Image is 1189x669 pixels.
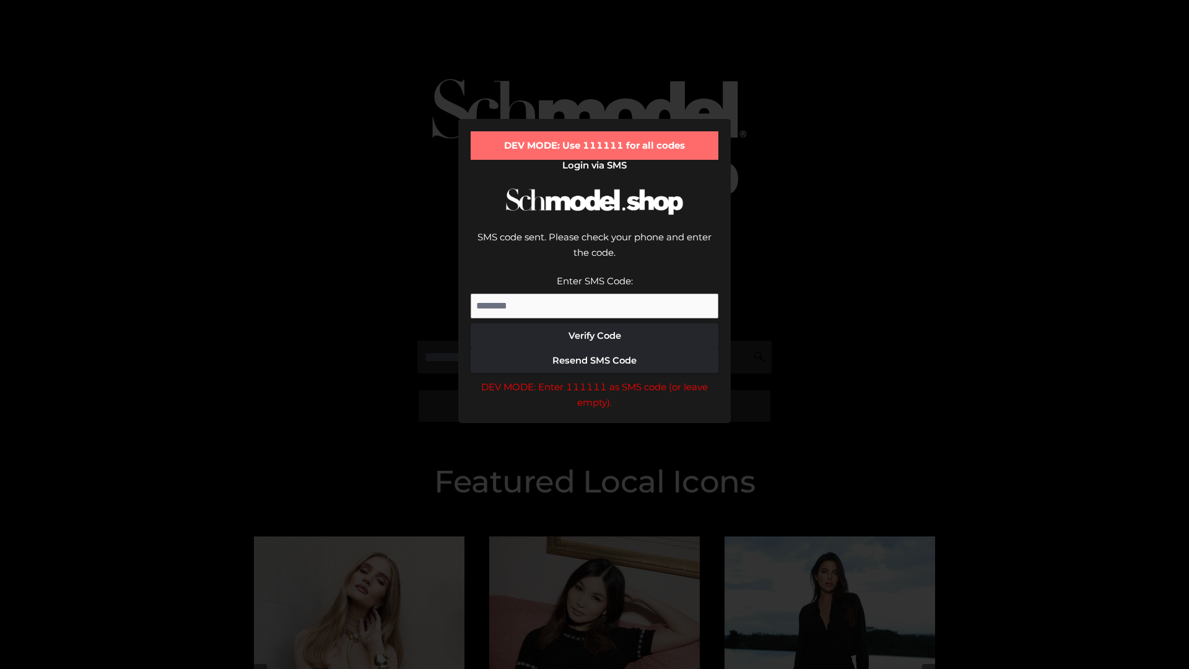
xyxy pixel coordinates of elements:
[502,177,687,226] img: Schmodel Logo
[471,348,718,373] button: Resend SMS Code
[471,131,718,160] div: DEV MODE: Use 111111 for all codes
[471,229,718,273] div: SMS code sent. Please check your phone and enter the code.
[471,323,718,348] button: Verify Code
[557,275,633,287] label: Enter SMS Code:
[471,160,718,171] h2: Login via SMS
[471,379,718,411] div: DEV MODE: Enter 111111 as SMS code (or leave empty).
